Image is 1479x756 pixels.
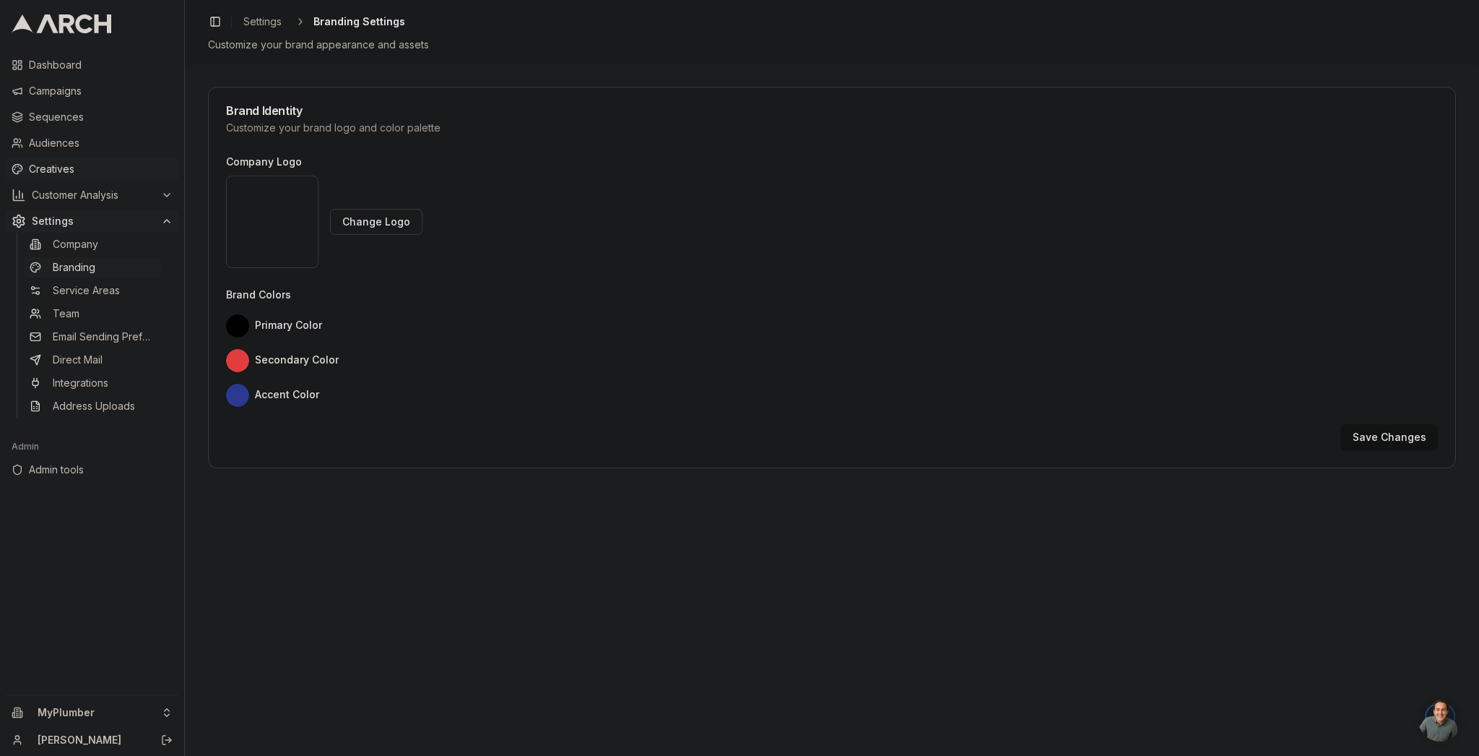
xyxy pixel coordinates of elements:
[53,306,79,321] span: Team
[6,53,178,77] a: Dashboard
[6,158,178,181] a: Creatives
[32,214,155,228] span: Settings
[24,304,161,324] a: Team
[24,280,161,301] a: Service Areas
[53,283,120,298] span: Service Areas
[24,396,161,416] a: Address Uploads
[6,184,178,207] button: Customer Analysis
[53,399,135,413] span: Address Uploads
[29,162,173,176] span: Creatives
[243,14,282,29] span: Settings
[6,106,178,129] a: Sequences
[6,132,178,155] a: Audiences
[53,260,95,275] span: Branding
[29,463,173,477] span: Admin tools
[38,706,155,719] span: MyPlumber
[6,435,178,458] div: Admin
[29,110,173,124] span: Sequences
[53,330,155,344] span: Email Sending Preferences
[24,234,161,254] a: Company
[255,355,339,372] label: Secondary Color
[24,350,161,370] a: Direct Mail
[29,136,173,150] span: Audiences
[313,14,405,29] span: Branding Settings
[32,188,155,202] span: Customer Analysis
[330,209,422,235] button: Change Logo
[24,327,161,347] a: Email Sending Preferences
[53,237,98,252] span: Company
[29,58,173,72] span: Dashboard
[208,38,1456,52] div: Customize your brand appearance and assets
[6,210,178,233] button: Settings
[226,288,291,301] label: Brand Colors
[226,155,302,168] label: Company Logo
[6,701,178,724] button: MyPlumber
[53,376,108,390] span: Integrations
[227,176,318,267] img: Company logo
[1341,424,1438,450] button: Save Changes
[24,257,161,278] a: Branding
[6,80,178,103] a: Campaigns
[226,121,1438,135] div: Customize your brand logo and color palette
[255,390,319,407] label: Accent Color
[53,353,103,367] span: Direct Mail
[238,12,287,32] a: Settings
[238,12,405,32] nav: breadcrumb
[6,458,178,481] a: Admin tools
[226,105,1438,116] div: Brand Identity
[29,84,173,98] span: Campaigns
[157,730,177,750] button: Log out
[1418,698,1462,742] div: Open chat
[24,373,161,393] a: Integrations
[38,733,145,747] a: [PERSON_NAME]
[255,320,322,338] label: Primary Color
